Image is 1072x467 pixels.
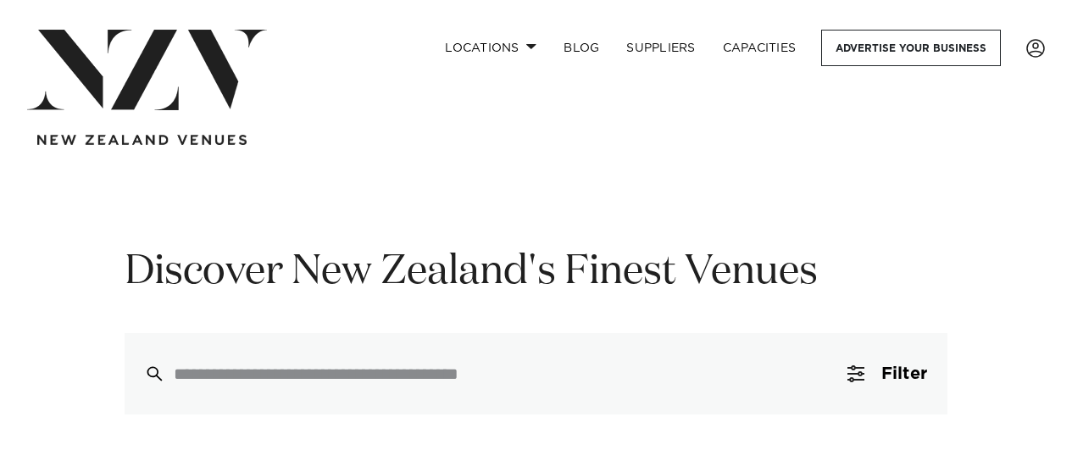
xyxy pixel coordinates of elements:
[709,30,810,66] a: Capacities
[881,365,927,382] span: Filter
[613,30,708,66] a: SUPPLIERS
[550,30,613,66] a: BLOG
[27,30,267,110] img: nzv-logo.png
[827,333,947,414] button: Filter
[37,135,247,146] img: new-zealand-venues-text.png
[431,30,550,66] a: Locations
[125,246,947,299] h1: Discover New Zealand's Finest Venues
[821,30,1001,66] a: Advertise your business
